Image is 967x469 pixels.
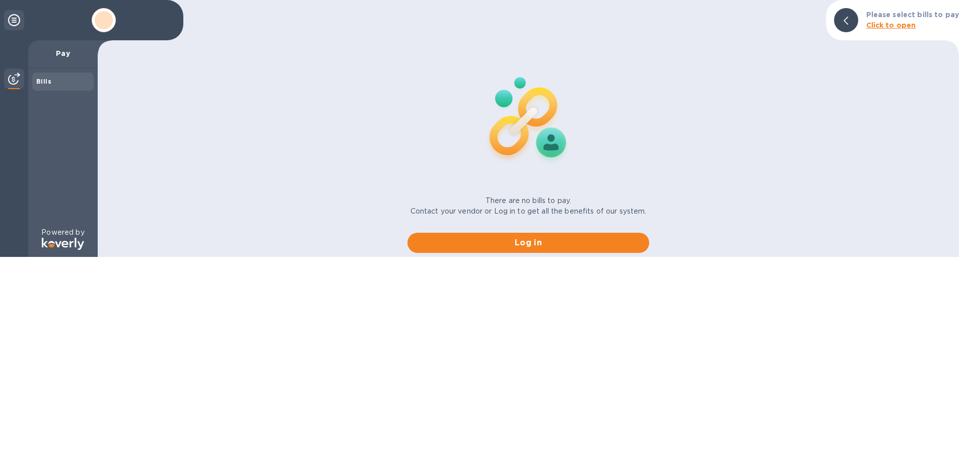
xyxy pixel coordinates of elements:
[36,78,51,85] b: Bills
[42,238,84,250] img: Logo
[866,11,959,19] b: Please select bills to pay
[410,195,647,217] p: There are no bills to pay. Contact your vendor or Log in to get all the benefits of our system.
[416,237,641,249] span: Log in
[866,21,916,29] b: Click to open
[407,233,649,253] button: Log in
[41,227,84,238] p: Powered by
[36,48,90,58] p: Pay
